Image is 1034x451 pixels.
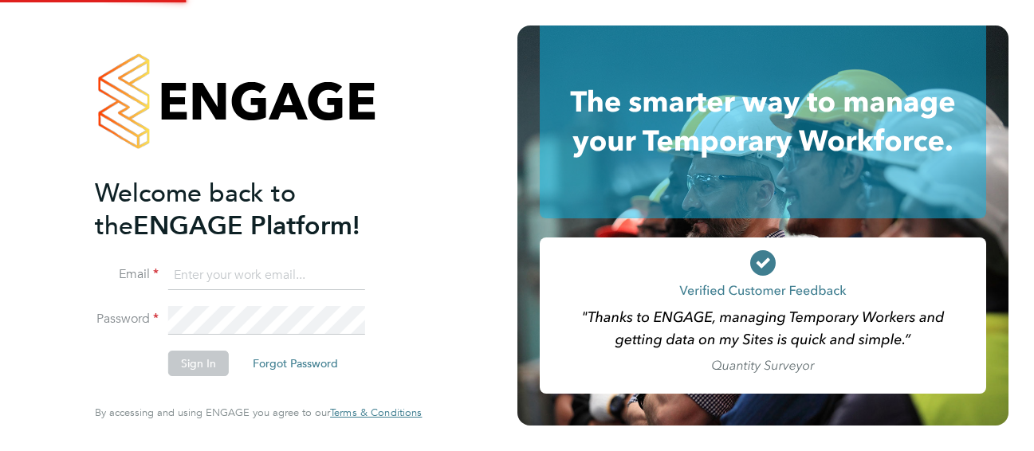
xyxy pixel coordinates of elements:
button: Forgot Password [240,351,351,376]
input: Enter your work email... [168,261,365,290]
a: Terms & Conditions [330,406,422,419]
span: By accessing and using ENGAGE you agree to our [95,406,422,419]
label: Email [95,266,159,283]
label: Password [95,311,159,327]
span: Terms & Conditions [330,406,422,419]
h2: ENGAGE Platform! [95,177,406,242]
button: Sign In [168,351,229,376]
span: Welcome back to the [95,178,296,241]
